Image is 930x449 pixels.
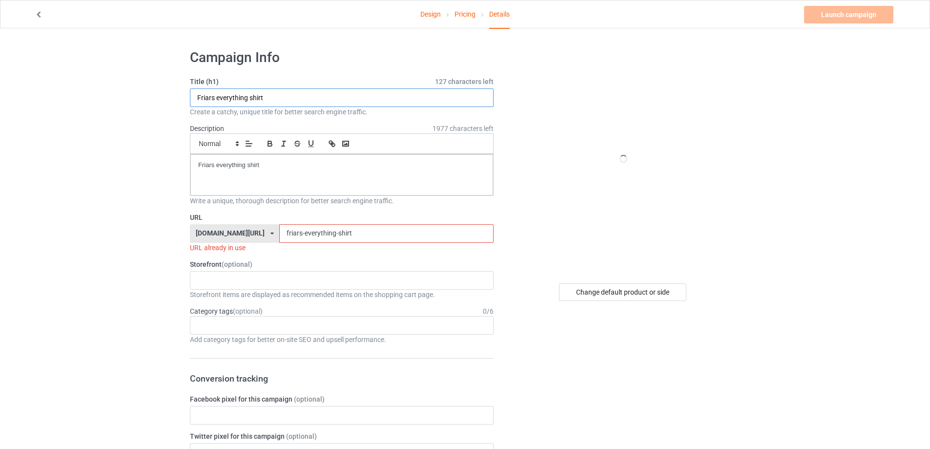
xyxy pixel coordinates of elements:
span: (optional) [222,260,252,268]
div: [DOMAIN_NAME][URL] [196,230,265,236]
span: (optional) [233,307,263,315]
div: Create a catchy, unique title for better search engine traffic. [190,107,494,117]
h1: Campaign Info [190,49,494,66]
div: Storefront items are displayed as recommended items on the shopping cart page. [190,290,494,299]
span: (optional) [294,395,325,403]
div: Details [489,0,510,29]
label: Twitter pixel for this campaign [190,431,494,441]
div: Add category tags for better on-site SEO and upsell performance. [190,335,494,344]
label: Facebook pixel for this campaign [190,394,494,404]
div: Write a unique, thorough description for better search engine traffic. [190,196,494,206]
label: Title (h1) [190,77,494,86]
label: Category tags [190,306,263,316]
h3: Conversion tracking [190,373,494,384]
div: URL already in use [190,243,494,253]
a: Design [420,0,441,28]
span: (optional) [286,432,317,440]
div: Change default product or side [559,283,686,301]
label: Storefront [190,259,494,269]
label: Description [190,125,224,132]
label: URL [190,213,494,222]
span: 127 characters left [435,77,494,86]
span: 1977 characters left [433,124,494,133]
a: Pricing [455,0,475,28]
p: Friars everything shirt [198,161,485,170]
div: 0 / 6 [483,306,494,316]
